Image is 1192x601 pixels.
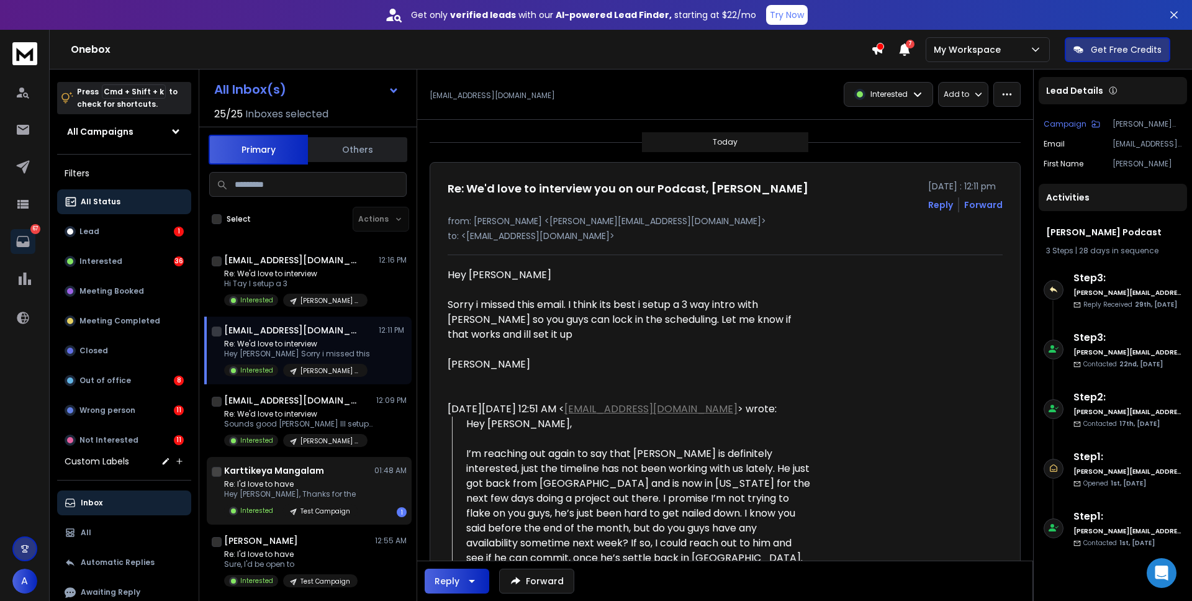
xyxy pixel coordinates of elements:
[214,83,286,96] h1: All Inbox(s)
[1073,450,1182,464] h6: Step 1 :
[1113,119,1182,129] p: [PERSON_NAME] Podcast
[1073,467,1182,476] h6: [PERSON_NAME][EMAIL_ADDRESS][DOMAIN_NAME]
[425,569,489,594] button: Reply
[1044,119,1086,129] p: Campaign
[57,428,191,453] button: Not Interested11
[1091,43,1162,56] p: Get Free Credits
[1044,139,1065,149] p: Email
[1083,359,1163,369] p: Contacted
[944,89,969,99] p: Add to
[376,395,407,405] p: 12:09 PM
[1039,184,1187,211] div: Activities
[102,84,166,99] span: Cmd + Shift + k
[379,255,407,265] p: 12:16 PM
[1046,226,1180,238] h1: [PERSON_NAME] Podcast
[57,279,191,304] button: Meeting Booked
[448,357,810,372] div: [PERSON_NAME]
[448,180,808,197] h1: Re: We'd love to interview you on our Podcast, [PERSON_NAME]
[1073,348,1182,357] h6: [PERSON_NAME][EMAIL_ADDRESS][DOMAIN_NAME]
[224,419,373,429] p: Sounds good [PERSON_NAME] Ill setup a
[1079,245,1158,256] span: 28 days in sequence
[430,91,555,101] p: [EMAIL_ADDRESS][DOMAIN_NAME]
[79,286,144,296] p: Meeting Booked
[79,316,160,326] p: Meeting Completed
[204,77,409,102] button: All Inbox(s)
[300,507,350,516] p: Test Campaign
[1147,558,1176,588] div: Open Intercom Messenger
[79,435,138,445] p: Not Interested
[57,398,191,423] button: Wrong person11
[870,89,908,99] p: Interested
[499,569,574,594] button: Forward
[435,575,459,587] div: Reply
[556,9,672,21] strong: AI-powered Lead Finder,
[224,464,324,477] h1: Karttikeya Mangalam
[79,405,135,415] p: Wrong person
[240,296,273,305] p: Interested
[30,224,40,234] p: 67
[411,9,756,21] p: Get only with our starting at $22/mo
[57,165,191,182] h3: Filters
[375,536,407,546] p: 12:55 AM
[57,189,191,214] button: All Status
[300,366,360,376] p: [PERSON_NAME] Podcast
[79,376,131,386] p: Out of office
[448,215,1003,227] p: from: [PERSON_NAME] <[PERSON_NAME][EMAIL_ADDRESS][DOMAIN_NAME]>
[1046,246,1180,256] div: |
[448,402,810,417] div: [DATE][DATE] 12:51 AM < > wrote:
[397,507,407,517] div: 1
[224,535,298,547] h1: [PERSON_NAME]
[1073,390,1182,405] h6: Step 2 :
[934,43,1006,56] p: My Workspace
[564,402,738,416] a: [EMAIL_ADDRESS][DOMAIN_NAME]
[1111,479,1146,488] span: 1st, [DATE]
[81,558,155,567] p: Automatic Replies
[224,324,361,337] h1: [EMAIL_ADDRESS][DOMAIN_NAME]
[240,366,273,375] p: Interested
[57,550,191,575] button: Automatic Replies
[713,137,738,147] p: Today
[928,180,1003,192] p: [DATE] : 12:11 pm
[57,219,191,244] button: Lead1
[1119,359,1163,369] span: 22nd, [DATE]
[224,269,368,279] p: Re: We'd love to interview
[466,446,810,566] div: I’m reaching out again to say that [PERSON_NAME] is definitely interested, just the timeline has ...
[12,569,37,594] button: A
[1119,419,1160,428] span: 17th, [DATE]
[79,227,99,237] p: Lead
[1083,300,1177,309] p: Reply Received
[240,576,273,585] p: Interested
[300,577,350,586] p: Test Campaign
[65,455,129,468] h3: Custom Labels
[1046,245,1073,256] span: 3 Steps
[1073,509,1182,524] h6: Step 1 :
[224,394,361,407] h1: [EMAIL_ADDRESS][DOMAIN_NAME]
[224,409,373,419] p: Re: We'd love to interview
[67,125,133,138] h1: All Campaigns
[1083,479,1146,488] p: Opened
[224,489,358,499] p: Hey [PERSON_NAME], Thanks for the
[174,376,184,386] div: 8
[1119,538,1155,548] span: 1st, [DATE]
[928,199,953,211] button: Reply
[174,227,184,237] div: 1
[448,268,810,282] div: Hey [PERSON_NAME]
[209,135,308,165] button: Primary
[300,436,360,446] p: [PERSON_NAME] Podcast
[224,479,358,489] p: Re: I'd love to have
[81,528,91,538] p: All
[57,309,191,333] button: Meeting Completed
[174,405,184,415] div: 11
[227,214,251,224] label: Select
[214,107,243,122] span: 25 / 25
[240,506,273,515] p: Interested
[81,498,102,508] p: Inbox
[57,520,191,545] button: All
[448,230,1003,242] p: to: <[EMAIL_ADDRESS][DOMAIN_NAME]>
[57,338,191,363] button: Closed
[1073,526,1182,536] h6: [PERSON_NAME][EMAIL_ADDRESS][DOMAIN_NAME]
[57,119,191,144] button: All Campaigns
[174,256,184,266] div: 36
[1135,300,1177,309] span: 29th, [DATE]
